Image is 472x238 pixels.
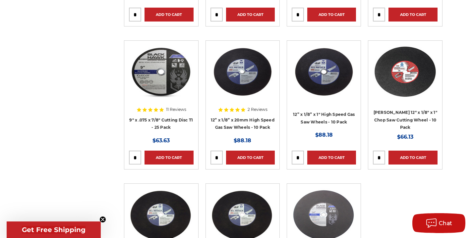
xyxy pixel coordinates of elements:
[129,45,193,130] a: 9 inch cut off wheel
[226,151,275,165] a: Add to Cart
[99,216,106,223] button: Close teaser
[388,8,437,22] a: Add to Cart
[397,134,413,140] span: $66.13
[226,8,275,22] a: Add to Cart
[292,45,356,130] a: 12" x 1/8" (5/32") x 1" High Speed Portable Gas Saw Cut-Off Wheel
[234,137,251,144] span: $88.18
[307,8,356,22] a: Add to Cart
[292,45,356,98] img: 12" x 1/8" (5/32") x 1" High Speed Portable Gas Saw Cut-Off Wheel
[210,45,275,130] a: 12" x 1/8" (5/32") x 20mm Gas Powered Shop Saw Wheel
[210,45,275,98] img: 12" x 1/8" (5/32") x 20mm Gas Powered Shop Saw Wheel
[129,45,193,98] img: 9 inch cut off wheel
[439,220,452,226] span: Chat
[152,137,170,144] span: $63.63
[22,226,86,234] span: Get Free Shipping
[145,8,193,22] a: Add to Cart
[388,151,437,165] a: Add to Cart
[412,213,465,233] button: Chat
[373,45,437,98] img: 12" x 1/8" x 1" Stationary Chop Saw Blade
[315,132,333,138] span: $88.18
[7,221,101,238] div: Get Free ShippingClose teaser
[373,45,437,130] a: 12" x 1/8" x 1" Stationary Chop Saw Blade
[145,151,193,165] a: Add to Cart
[307,151,356,165] a: Add to Cart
